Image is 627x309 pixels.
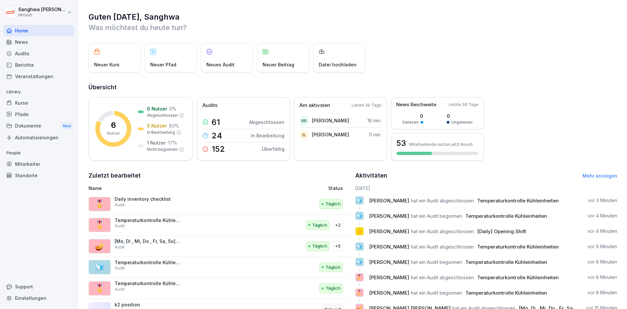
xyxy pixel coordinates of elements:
p: vor 3 Minuten [588,197,617,204]
a: Mitarbeiter [3,158,74,170]
span: [Daily] Opening Shift [477,228,526,234]
span: [PERSON_NAME] [369,274,409,281]
p: 6 [111,121,116,129]
p: 0 [447,112,473,119]
p: Audits [202,102,217,109]
p: vor 8 Minuten [587,274,617,281]
span: [PERSON_NAME] [369,228,409,234]
p: Nicht begonnen [147,146,178,152]
span: hat ein Audit begonnen [411,213,462,219]
p: vor 4 Minuten [587,228,617,234]
span: Temperaturkontrolle Kühleinheiten [477,197,559,204]
p: Neuer Kurs [94,61,120,68]
div: SL [299,130,309,139]
span: [PERSON_NAME] [369,259,409,265]
p: +5 [335,243,341,249]
a: Audits [3,48,74,59]
p: 🎖️ [356,288,362,297]
a: News [3,36,74,48]
a: Home [3,25,74,36]
a: Berichte [3,59,74,71]
span: Temperaturkontrolle Kühleinheiten [465,259,547,265]
p: Mitarbeitende nutzen jetzt Bounti [409,142,473,147]
div: Pfade [3,109,74,120]
a: 🎖️Daily inventory checklistAuditTäglich [88,194,351,215]
a: Automatisierungen [3,132,74,143]
h2: Zuletzt bearbeitet [88,171,351,180]
p: +2 [335,222,341,229]
p: 1 Nutzer [147,139,166,146]
p: Täglich [326,201,341,207]
p: Abgeschlossen [249,119,284,126]
span: [PERSON_NAME] [369,244,409,250]
p: [PERSON_NAME] [312,131,349,138]
p: Temperaturkontrolle Kühleinheiten [115,260,180,266]
p: vor 4 Minuten [587,213,617,219]
span: hat ein Audit abgeschlossen [411,228,474,234]
span: Temperaturkontrolle Kühleinheiten [477,274,559,281]
p: Am aktivsten [299,102,330,109]
p: 🎖️ [95,283,104,294]
p: 🎖️ [356,273,362,282]
span: [PERSON_NAME] [369,290,409,296]
span: Temperaturkontrolle Kühleinheiten [465,213,547,219]
a: Einstellungen [3,292,74,304]
p: 83 % [169,122,179,129]
h3: 53 [396,138,406,149]
p: 🎖️ [95,198,104,210]
div: Dokumente [3,120,74,132]
p: Abgeschlossen [147,112,178,118]
p: k2 position [115,302,180,308]
p: Nutzer [107,130,120,136]
p: Neuer Beitrag [263,61,294,68]
p: Sanghwa [PERSON_NAME] [18,7,66,12]
span: [PERSON_NAME] [369,213,409,219]
span: hat ein Audit begonnen [411,290,462,296]
p: Library [3,87,74,97]
p: Audit [115,223,125,229]
p: 🎖️ [95,219,104,231]
p: Was möchtest du heute tun? [88,22,617,33]
span: Temperaturkontrolle Kühleinheiten [465,290,547,296]
p: 🧊 [356,242,362,251]
div: Support [3,281,74,292]
p: 🧊 [356,257,362,266]
p: 🧊 [356,211,362,220]
p: Überfällig [262,146,284,152]
p: Audit [115,265,125,271]
h2: Übersicht [88,83,617,92]
a: Standorte [3,170,74,181]
p: Temperaturkontrolle Kühleinheiten [115,281,180,286]
p: Daily inventory checklist [115,196,180,202]
p: Täglich [312,222,327,229]
p: Audit [115,286,125,292]
h1: Guten [DATE], Sanghwa [88,12,617,22]
div: New [61,122,72,130]
p: Audit [115,202,125,208]
p: Temperaturkontrolle Kühleinheiten [115,217,180,223]
p: Name [88,185,253,192]
p: vor 8 Minuten [587,289,617,296]
p: Neues Audit [206,61,234,68]
span: hat ein Audit abgeschlossen [411,244,474,250]
a: Veranstaltungen [3,71,74,82]
p: In Bearbeitung [251,132,284,139]
p: 152 [212,145,225,153]
p: 0 min. [369,131,381,138]
p: 0 % [169,105,176,112]
p: 24 [212,132,222,140]
a: DokumenteNew [3,120,74,132]
span: hat ein Audit begonnen [411,259,462,265]
p: Täglich [326,285,341,292]
p: Letzte 30 Tage [352,102,381,108]
a: Kurse [3,97,74,109]
p: Ungelesen [451,119,473,125]
h2: Aktivitäten [355,171,387,180]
